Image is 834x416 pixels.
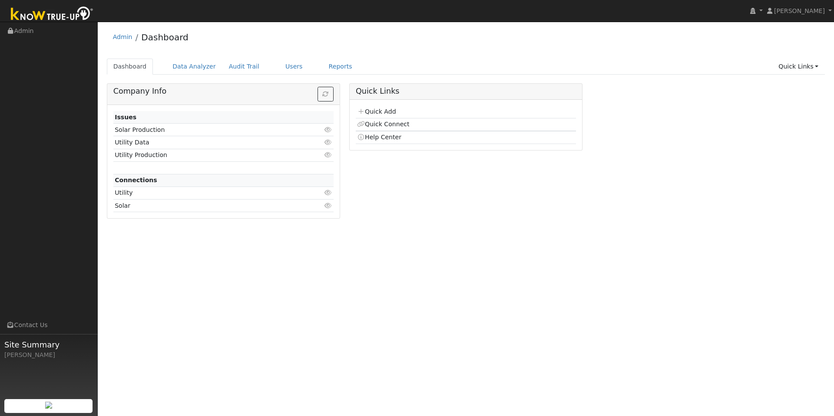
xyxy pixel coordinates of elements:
i: Click to view [324,127,332,133]
a: Users [279,59,309,75]
a: Reports [322,59,359,75]
td: Utility Data [113,136,298,149]
td: Solar [113,200,298,212]
i: Click to view [324,152,332,158]
a: Quick Links [772,59,825,75]
div: [PERSON_NAME] [4,350,93,360]
td: Utility Production [113,149,298,161]
td: Utility [113,187,298,199]
a: Quick Add [357,108,396,115]
h5: Company Info [113,87,334,96]
a: Dashboard [107,59,153,75]
span: Site Summary [4,339,93,350]
img: retrieve [45,402,52,409]
i: Click to view [324,139,332,145]
a: Data Analyzer [166,59,222,75]
a: Quick Connect [357,121,409,128]
a: Dashboard [141,32,189,43]
td: Solar Production [113,124,298,136]
a: Help Center [357,134,401,141]
a: Admin [113,33,132,40]
img: Know True-Up [7,5,98,24]
strong: Issues [115,114,136,121]
strong: Connections [115,177,157,183]
a: Audit Trail [222,59,266,75]
h5: Quick Links [356,87,576,96]
span: [PERSON_NAME] [774,7,825,14]
i: Click to view [324,203,332,209]
i: Click to view [324,190,332,196]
